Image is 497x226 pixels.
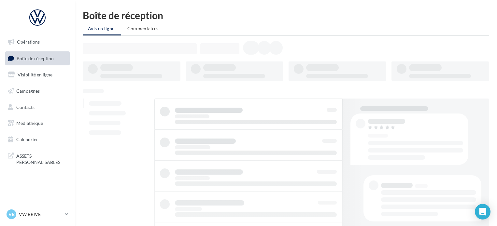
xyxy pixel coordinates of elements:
[16,88,40,94] span: Campagnes
[127,26,159,31] span: Commentaires
[4,51,71,65] a: Boîte de réception
[5,208,70,220] a: VB VW BRIVE
[4,100,71,114] a: Contacts
[475,204,490,219] div: Open Intercom Messenger
[83,10,489,20] div: Boîte de réception
[19,211,62,218] p: VW BRIVE
[16,137,38,142] span: Calendrier
[17,39,40,45] span: Opérations
[4,35,71,49] a: Opérations
[8,211,15,218] span: VB
[16,104,35,110] span: Contacts
[4,116,71,130] a: Médiathèque
[17,55,54,61] span: Boîte de réception
[4,133,71,146] a: Calendrier
[16,120,43,126] span: Médiathèque
[4,84,71,98] a: Campagnes
[18,72,52,77] span: Visibilité en ligne
[16,152,67,166] span: ASSETS PERSONNALISABLES
[4,68,71,82] a: Visibilité en ligne
[4,149,71,168] a: ASSETS PERSONNALISABLES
